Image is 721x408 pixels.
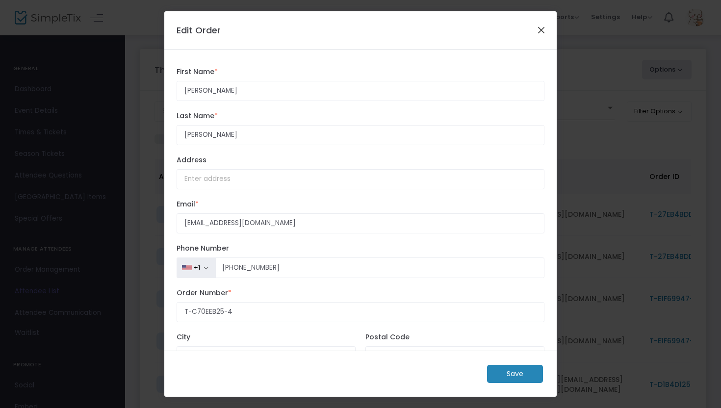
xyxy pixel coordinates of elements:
[177,199,544,209] label: Email
[365,332,544,342] label: Postal Code
[177,125,544,145] input: Enter last name
[177,243,544,254] label: Phone Number
[177,302,544,322] input: Enter Order Number
[215,257,544,278] input: Phone Number
[177,169,544,189] input: Enter address
[177,81,544,101] input: Enter first name
[177,24,221,37] h4: Edit Order
[177,67,544,77] label: First Name
[177,213,544,233] input: Enter email
[177,155,544,165] label: Address
[177,332,356,342] label: City
[177,288,544,298] label: Order Number
[194,264,200,272] div: +1
[177,346,356,366] input: City
[535,24,548,36] button: Close
[487,365,543,383] m-button: Save
[365,346,544,366] input: Postal Code
[177,257,216,278] button: +1
[177,111,544,121] label: Last Name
